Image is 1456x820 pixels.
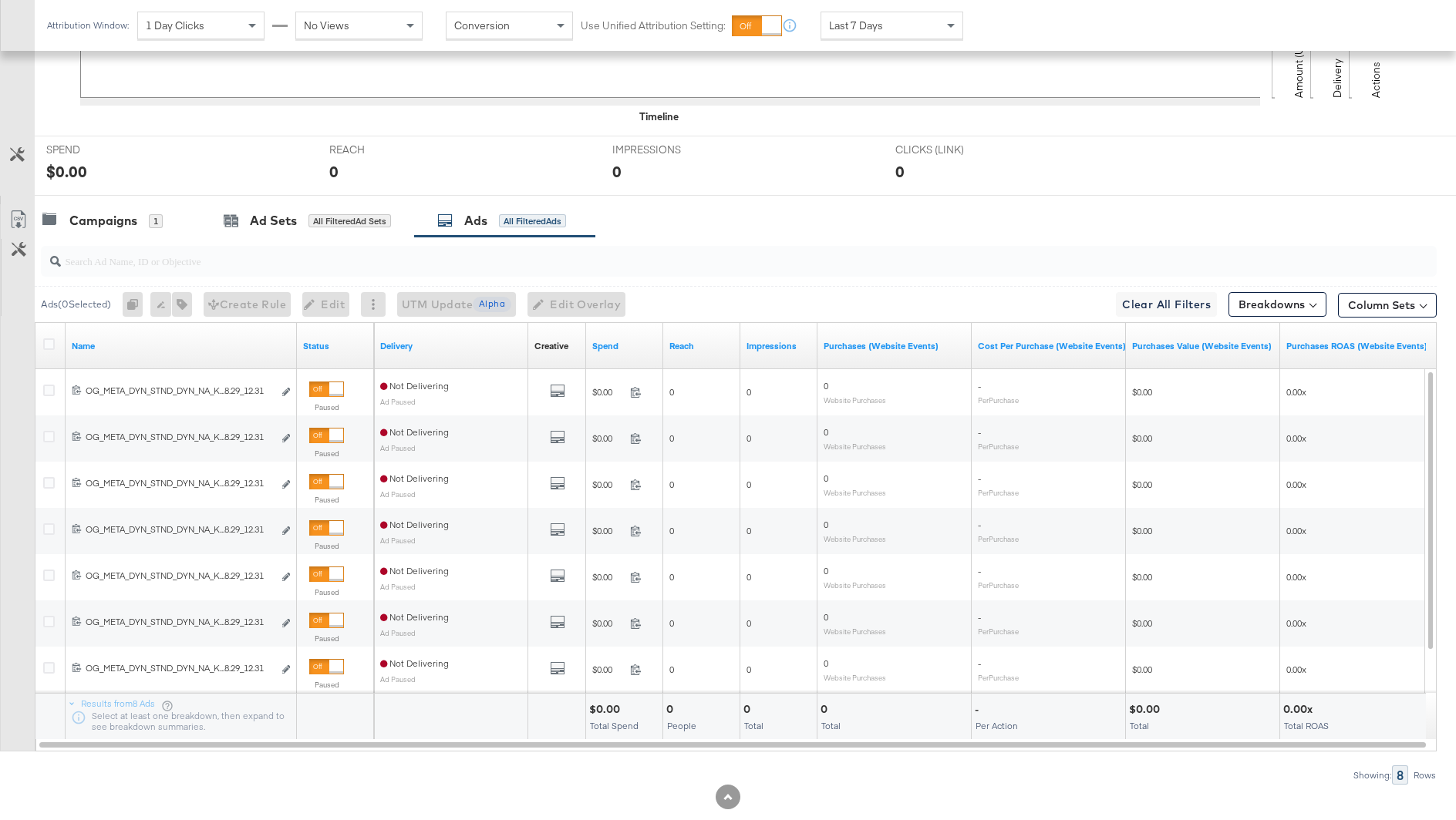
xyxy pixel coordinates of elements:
div: - [975,702,983,717]
a: The average cost for each purchase tracked by your Custom Audience pixel on your website after pe... [978,340,1126,352]
div: $0.00 [589,702,625,717]
div: OG_META_DYN_STND_DYN_NA_K...8.29_12.31 [86,523,273,536]
span: - [978,380,981,392]
span: Not Delivering [380,472,449,484]
span: Not Delivering [380,565,449,576]
span: Clear All Filters [1122,295,1211,314]
a: Shows the current state of your Ad. [303,340,368,352]
a: The total value of the purchase actions tracked by your Custom Audience pixel on your website aft... [1132,340,1274,352]
div: Ads ( 0 Selected) [41,297,111,311]
span: No Views [304,18,349,32]
span: $0.00 [1132,617,1152,629]
span: - [978,472,981,484]
label: Paused [309,587,344,597]
div: Campaigns [69,212,137,230]
div: Ads [464,212,487,230]
sub: Website Purchases [824,395,886,405]
a: Reflects the ability of your Ad to achieve delivery. [380,340,522,352]
button: Column Sets [1338,293,1437,318]
input: Search Ad Name, ID or Objective [61,240,1309,270]
div: All Filtered Ad Sets [308,214,391,228]
div: Showing: [1353,770,1392,781]
div: Rows [1413,770,1437,781]
span: People [667,720,696,731]
button: Clear All Filters [1116,292,1217,317]
sub: Website Purchases [824,488,886,497]
div: Ad Sets [250,212,297,230]
div: 0 [821,702,832,717]
div: Attribution Window: [46,20,130,31]
sub: Ad Paused [380,536,416,545]
span: REACH [329,143,445,157]
div: $0.00 [46,160,87,183]
span: 0 [824,519,828,530]
span: 0 [747,571,751,583]
span: Total ROAS [1284,720,1329,731]
sub: Website Purchases [824,534,886,543]
span: $0.00 [1132,571,1152,583]
span: 0 [824,657,828,669]
span: 0.00x [1286,617,1306,629]
span: 0.00x [1286,432,1306,444]
sub: Ad Paused [380,397,416,406]
span: 0 [669,571,674,583]
span: - [978,611,981,623]
div: 0.00x [1283,702,1317,717]
span: 0 [824,426,828,438]
div: OG_META_DYN_STND_DYN_NA_K...8.29_12.31 [86,431,273,443]
span: 0 [747,386,751,398]
span: 0.00x [1286,525,1306,536]
span: $0.00 [1132,386,1152,398]
sub: Per Purchase [978,580,1019,590]
sub: Per Purchase [978,673,1019,682]
span: Conversion [454,18,510,32]
sub: Website Purchases [824,442,886,451]
span: $0.00 [592,479,624,490]
div: OG_META_DYN_STND_DYN_NA_K...8.29_12.31 [86,385,273,397]
span: Last 7 Days [829,18,883,32]
sub: Per Purchase [978,627,1019,636]
sub: Per Purchase [978,442,1019,451]
div: 0 [666,702,678,717]
div: OG_META_DYN_STND_DYN_NA_K...8.29_12.31 [86,477,273,489]
a: Ad Name. [72,340,291,352]
span: Total [821,720,841,731]
label: Paused [309,633,344,644]
span: $0.00 [592,571,624,583]
span: $0.00 [1132,664,1152,675]
span: Total [744,720,763,731]
a: The number of times a purchase was made tracked by your Custom Audience pixel on your website aft... [824,340,966,352]
span: $0.00 [592,386,624,398]
span: 0 [824,611,828,623]
span: 0 [747,664,751,675]
div: 0 [895,160,905,183]
div: All Filtered Ads [499,214,566,228]
span: 1 Day Clicks [146,18,204,32]
label: Paused [309,541,344,551]
span: Not Delivering [380,380,449,392]
span: $0.00 [1132,432,1152,444]
a: The total value of the purchase actions divided by spend tracked by your Custom Audience pixel on... [1286,340,1428,352]
span: 0 [824,472,828,484]
span: Total Spend [590,720,639,731]
div: OG_META_DYN_STND_DYN_NA_K...8.29_12.31 [86,662,273,674]
span: Per Action [976,720,1018,731]
label: Paused [309,449,344,459]
span: 0.00x [1286,664,1306,675]
a: The number of times your ad was served. On mobile apps an ad is counted as served the first time ... [747,340,811,352]
sub: Per Purchase [978,395,1019,405]
div: 0 [612,160,622,183]
span: 0 [824,565,828,576]
label: Paused [309,680,344,690]
span: - [978,565,981,576]
div: OG_META_DYN_STND_DYN_NA_K...8.29_12.31 [86,616,273,628]
span: 0 [747,617,751,629]
a: The total amount spent to date. [592,340,657,352]
div: 0 [743,702,755,717]
div: 1 [149,214,163,228]
span: Not Delivering [380,426,449,438]
label: Use Unified Attribution Setting: [581,18,726,33]
button: Breakdowns [1228,292,1326,317]
sub: Ad Paused [380,489,416,499]
span: 0 [669,525,674,536]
